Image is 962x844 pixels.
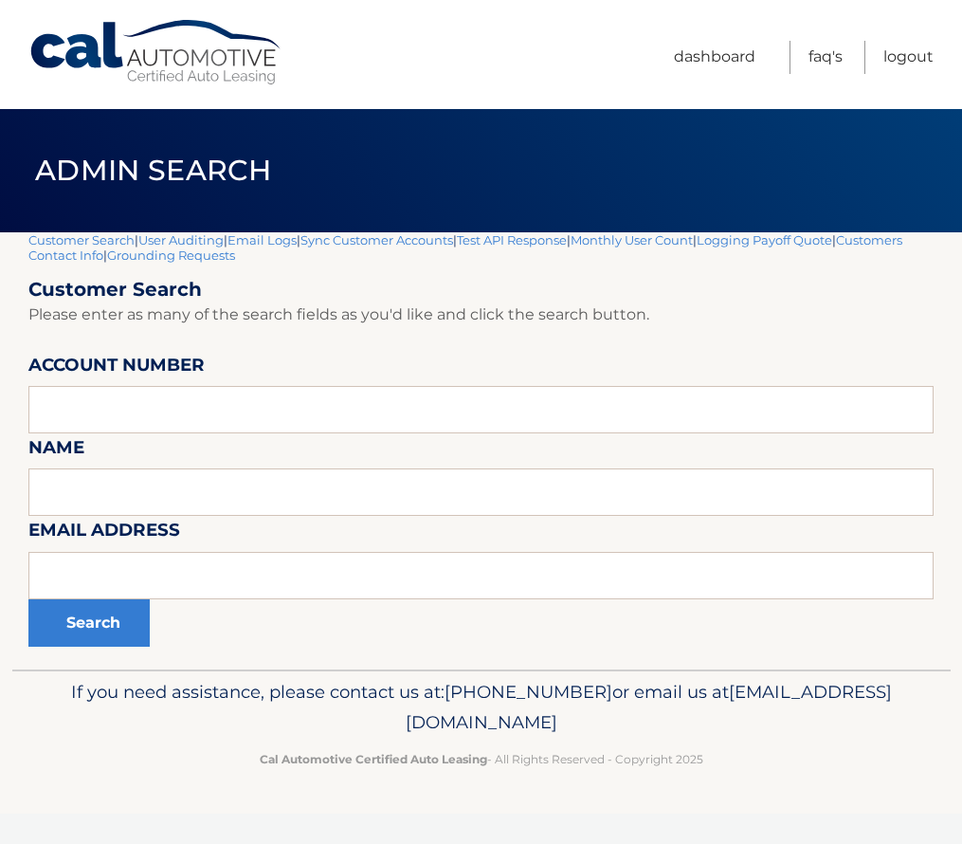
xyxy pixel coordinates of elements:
[41,677,922,738] p: If you need assistance, please contact us at: or email us at
[107,248,235,263] a: Grounding Requests
[138,232,224,248] a: User Auditing
[300,232,453,248] a: Sync Customer Accounts
[227,232,297,248] a: Email Logs
[674,41,755,74] a: Dashboard
[35,153,271,188] span: Admin Search
[28,351,205,386] label: Account Number
[28,278,934,302] h2: Customer Search
[28,433,84,468] label: Name
[28,516,180,551] label: Email Address
[445,681,612,703] span: [PHONE_NUMBER]
[41,749,922,769] p: - All Rights Reserved - Copyright 2025
[571,232,693,248] a: Monthly User Count
[697,232,832,248] a: Logging Payoff Quote
[28,19,284,86] a: Cal Automotive
[28,232,934,670] div: | | | | | | | |
[883,41,934,74] a: Logout
[808,41,843,74] a: FAQ's
[28,232,135,248] a: Customer Search
[28,599,150,647] button: Search
[457,232,567,248] a: Test API Response
[28,302,934,328] p: Please enter as many of the search fields as you'd like and click the search button.
[28,232,902,263] a: Customers Contact Info
[260,752,487,766] strong: Cal Automotive Certified Auto Leasing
